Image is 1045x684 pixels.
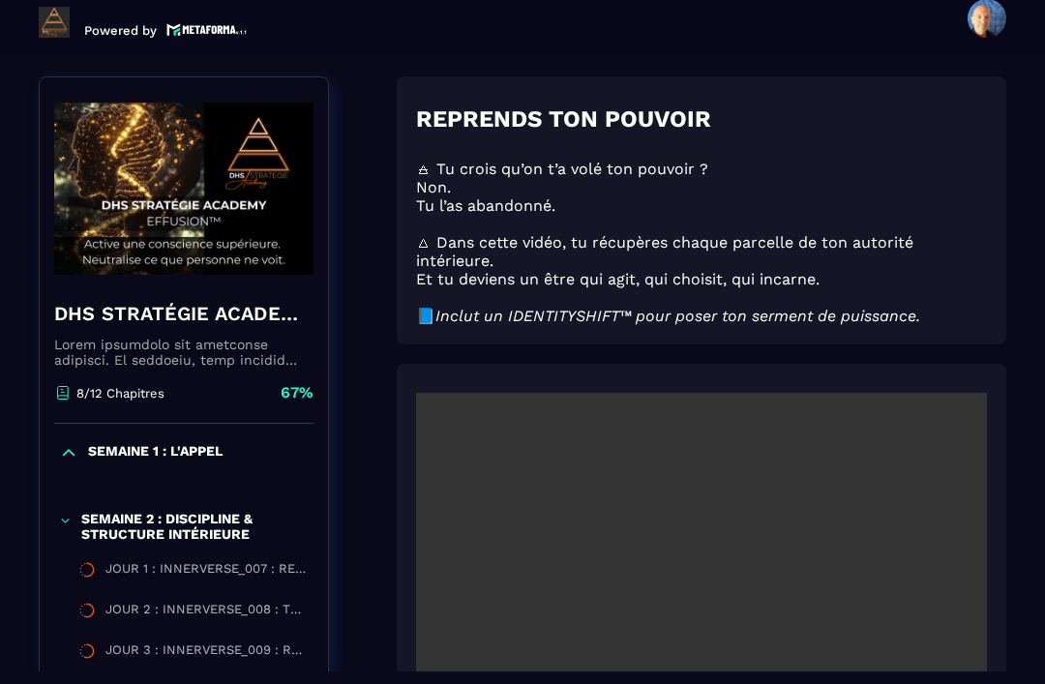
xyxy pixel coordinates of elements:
[166,21,248,38] img: logo
[76,386,164,401] p: 8/12 Chapitres
[416,307,987,325] p: 📘
[81,511,309,542] p: SEMAINE 2 : DISCIPLINE & STRUCTURE INTÉRIEURE
[105,602,309,623] div: JOUR 2 : INNERVERSE_008 : TU VIENS D'ACTIVER TON NOUVEAU CYCLE
[54,337,313,368] p: Lorem ipsumdolo sit ametconse adipisci. El seddoeiu, temp incidid utla et dolo ma aliqu enimadmi ...
[416,233,987,270] p: 🜂 Dans cette vidéo, tu récupères chaque parcelle de ton autorité intérieure.
[416,270,987,288] p: Et tu deviens un être qui agit, qui choisit, qui incarne.
[54,92,313,285] img: banner
[416,160,987,178] p: 🜁 Tu crois qu’on t’a volé ton pouvoir ?
[416,105,711,133] strong: REPRENDS TON POUVOIR
[84,23,157,38] p: Powered by
[281,382,313,403] p: 67%
[105,561,309,582] div: JOUR 1 : INNERVERSE_007 : RENCONTRE AVEC TON ENFANT INTÉRIEUR
[105,642,309,664] div: JOUR 3 : INNERVERSE_009 : RENFORCE TON MINDSET
[88,443,223,462] p: SEMAINE 1 : L'APPEL
[54,300,313,327] h4: DHS STRATÉGIE ACADEMY™ – EFFUSION
[435,307,920,325] em: Inclut un IDENTITYSHIFT™ pour poser ton serment de puissance.
[416,178,987,196] p: Non.
[39,7,70,38] img: logo-branding
[416,196,987,215] p: Tu l’as abandonné.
